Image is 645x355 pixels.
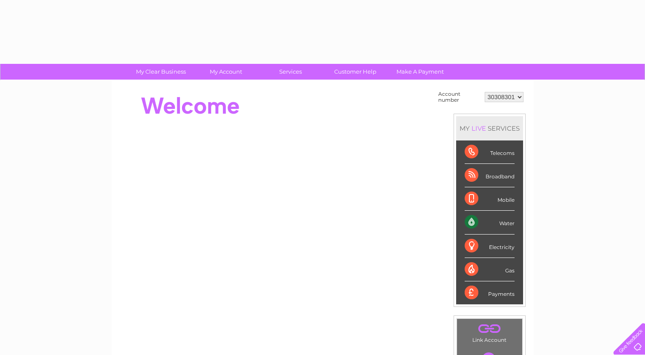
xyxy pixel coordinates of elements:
a: Services [255,64,326,80]
div: Telecoms [465,140,515,164]
a: Make A Payment [385,64,455,80]
div: Water [465,211,515,234]
div: MY SERVICES [456,116,523,140]
a: My Clear Business [126,64,196,80]
div: Electricity [465,235,515,258]
div: Broadband [465,164,515,187]
a: My Account [191,64,261,80]
div: LIVE [470,124,488,132]
a: Customer Help [320,64,390,80]
td: Link Account [457,318,523,345]
div: Gas [465,258,515,281]
td: Account number [436,89,483,105]
a: . [459,321,520,336]
div: Mobile [465,187,515,211]
div: Payments [465,281,515,304]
